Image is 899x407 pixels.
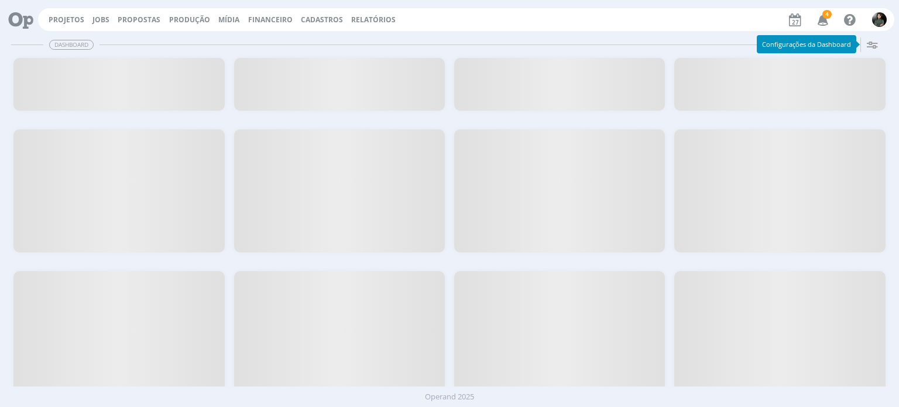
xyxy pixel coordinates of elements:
button: Projetos [45,15,88,25]
a: Projetos [49,15,84,25]
span: Dashboard [49,40,94,50]
button: Propostas [114,15,164,25]
a: Mídia [218,15,239,25]
button: M [871,9,887,30]
button: Mídia [215,15,243,25]
img: M [872,12,887,27]
span: Propostas [118,15,160,25]
a: Financeiro [248,15,293,25]
span: 4 [822,10,832,19]
button: 4 [810,9,834,30]
button: Financeiro [245,15,296,25]
button: Jobs [89,15,113,25]
button: Produção [166,15,214,25]
button: Relatórios [348,15,399,25]
a: Jobs [92,15,109,25]
button: Cadastros [297,15,346,25]
a: Relatórios [351,15,396,25]
span: Cadastros [301,15,343,25]
div: Configurações da Dashboard [757,35,856,53]
a: Produção [169,15,210,25]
